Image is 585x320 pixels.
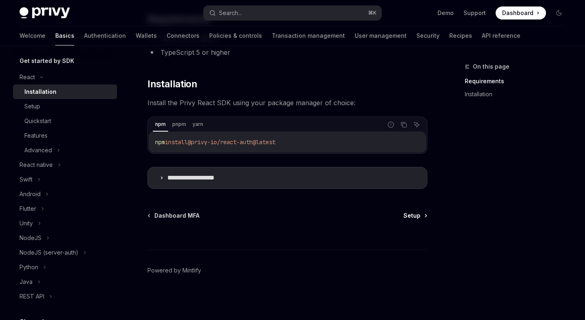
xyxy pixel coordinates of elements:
[204,6,381,20] button: Search...⌘K
[24,102,40,111] div: Setup
[449,26,472,45] a: Recipes
[24,145,52,155] div: Advanced
[19,56,74,66] h5: Get started by SDK
[386,119,396,130] button: Report incorrect code
[19,262,38,272] div: Python
[19,72,35,82] div: React
[473,62,509,71] span: On this page
[55,26,74,45] a: Basics
[465,88,572,101] a: Installation
[272,26,345,45] a: Transaction management
[190,119,206,129] div: yarn
[403,212,420,220] span: Setup
[13,99,117,114] a: Setup
[24,87,56,97] div: Installation
[147,97,427,108] span: Install the Privy React SDK using your package manager of choice:
[165,138,188,146] span: install
[416,26,440,45] a: Security
[155,138,165,146] span: npm
[355,26,407,45] a: User management
[136,26,157,45] a: Wallets
[13,128,117,143] a: Features
[19,233,41,243] div: NodeJS
[399,119,409,130] button: Copy the contents from the code block
[19,26,45,45] a: Welcome
[209,26,262,45] a: Policies & controls
[19,7,70,19] img: dark logo
[167,26,199,45] a: Connectors
[84,26,126,45] a: Authentication
[153,119,168,129] div: npm
[219,8,242,18] div: Search...
[147,266,201,275] a: Powered by Mintlify
[19,160,53,170] div: React native
[188,138,275,146] span: @privy-io/react-auth@latest
[24,116,51,126] div: Quickstart
[19,204,36,214] div: Flutter
[552,6,565,19] button: Toggle dark mode
[482,26,520,45] a: API reference
[148,212,199,220] a: Dashboard MFA
[147,47,427,58] li: TypeScript 5 or higher
[19,292,44,301] div: REST API
[170,119,188,129] div: pnpm
[147,78,197,91] span: Installation
[403,212,427,220] a: Setup
[13,84,117,99] a: Installation
[24,131,48,141] div: Features
[154,212,199,220] span: Dashboard MFA
[19,277,32,287] div: Java
[496,6,546,19] a: Dashboard
[465,75,572,88] a: Requirements
[13,114,117,128] a: Quickstart
[438,9,454,17] a: Demo
[412,119,422,130] button: Ask AI
[19,218,33,228] div: Unity
[502,9,533,17] span: Dashboard
[19,189,41,199] div: Android
[368,10,377,16] span: ⌘ K
[19,248,78,257] div: NodeJS (server-auth)
[19,175,32,184] div: Swift
[464,9,486,17] a: Support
